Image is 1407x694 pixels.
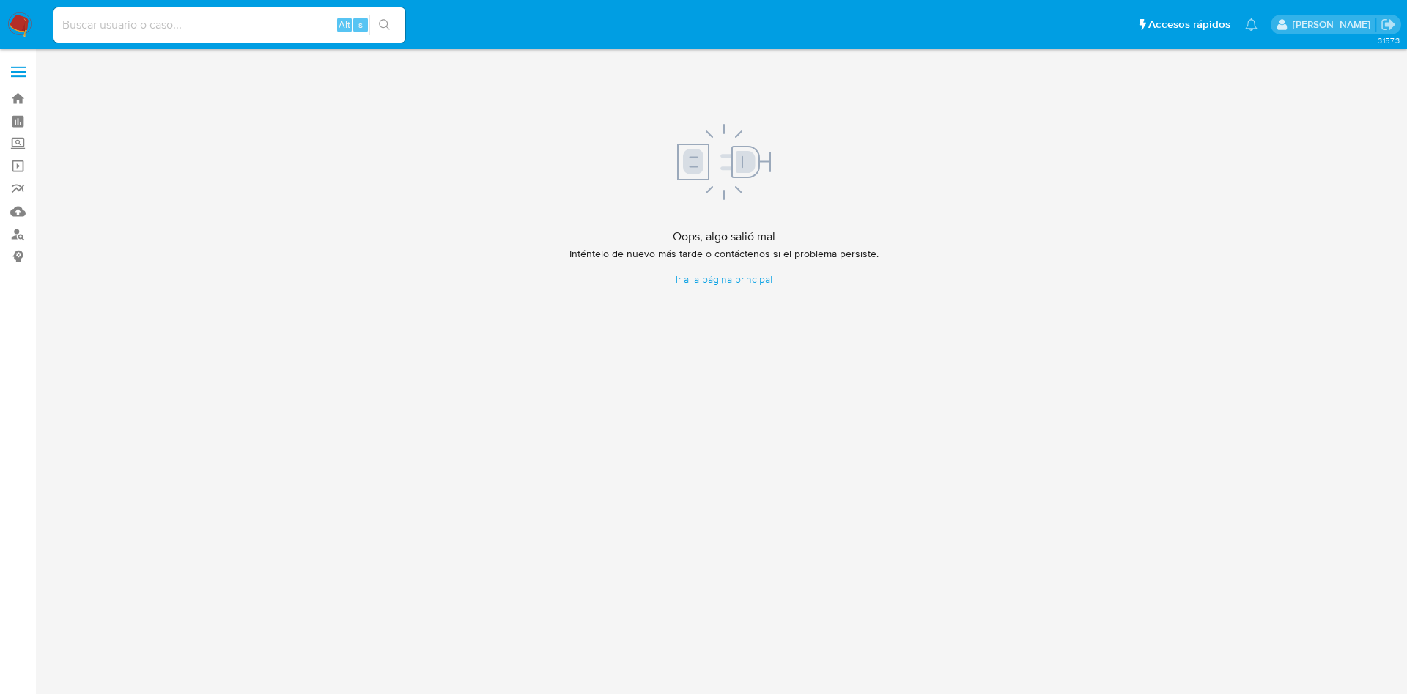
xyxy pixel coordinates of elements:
button: search-icon [369,15,399,35]
h4: Oops, algo salió mal [569,229,879,244]
span: Alt [339,18,350,32]
p: Inténtelo de nuevo más tarde o contáctenos si el problema persiste. [569,247,879,261]
span: Accesos rápidos [1148,17,1230,32]
input: Buscar usuario o caso... [53,15,405,34]
a: Ir a la página principal [569,273,879,287]
p: sandra.helbardt@mercadolibre.com [1293,18,1375,32]
a: Salir [1381,17,1396,32]
span: s [358,18,363,32]
a: Notificaciones [1245,18,1258,31]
